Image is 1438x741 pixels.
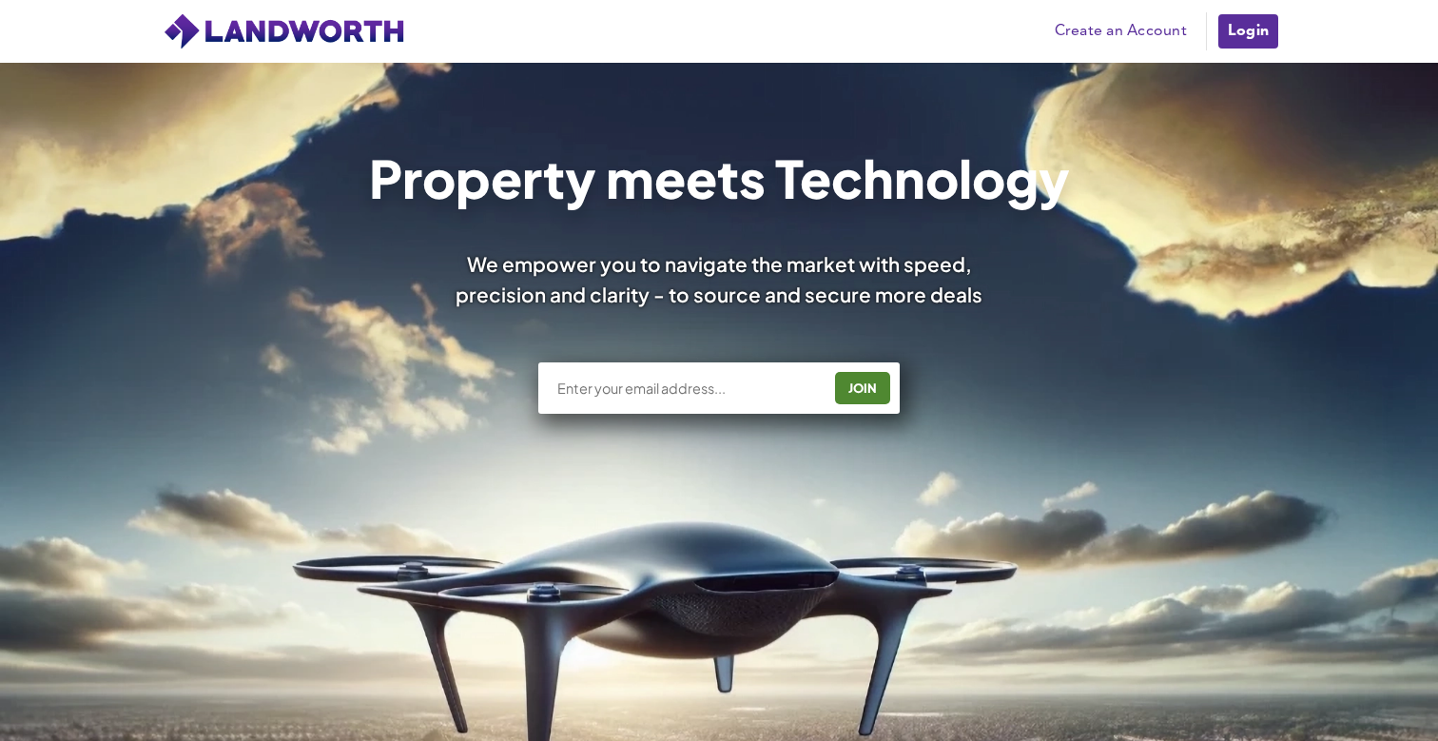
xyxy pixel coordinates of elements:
a: Login [1216,12,1280,50]
div: We empower you to navigate the market with speed, precision and clarity - to source and secure mo... [430,249,1008,308]
h1: Property meets Technology [369,152,1070,204]
button: JOIN [835,372,890,404]
div: JOIN [841,373,884,403]
input: Enter your email address... [555,379,821,398]
a: Create an Account [1045,17,1196,46]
